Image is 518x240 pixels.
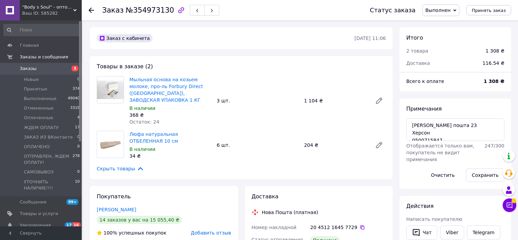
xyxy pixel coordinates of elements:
[191,230,231,236] span: Добавить отзыв
[20,66,36,72] span: Заказы
[252,193,279,200] span: Доставка
[77,134,80,140] span: 0
[24,169,53,175] span: САМОВЫВОЗ
[24,96,57,102] span: Выполненные
[97,165,144,172] span: Скрыть товары
[24,179,75,191] span: УТОЧНИТЬ НАЛИЧИЕ!!!!
[24,153,73,166] span: ОТПРАВЛЕН, ЖДЕМ ОПЛАТУ!
[129,77,203,103] a: Мыльная основа на козьем молоке, про-ль Forbury Direct ([GEOGRAPHIC_DATA]), ЗАВОДСКАЯ УПАКОВКА 1 КГ
[75,179,80,191] span: 10
[24,115,53,121] span: Оплаченные
[260,209,320,216] div: Нова Пошта (платная)
[406,203,434,209] span: Действия
[97,216,182,224] div: 14 заказов у вас на 15 055,40 ₴
[301,140,370,150] div: 204 ₴
[372,94,386,108] a: Редактировать
[97,81,124,99] img: Мыльная основа на козьем молоке, про-ль Forbury Direct (Англия), ЗАВОДСКАЯ УПАКОВКА 1 КГ
[466,168,504,182] button: Сохранить
[406,48,428,54] span: 2 товара
[24,76,39,83] span: Новые
[75,125,80,131] span: 17
[20,199,46,205] span: Сообщения
[355,36,386,41] time: [DATE] 11:06
[97,193,131,200] span: Покупатель
[406,225,437,240] button: Чат
[425,168,461,182] button: Очистить
[129,146,155,152] span: В наличии
[66,199,78,205] span: 99+
[97,63,153,70] span: Товары в заказе (2)
[70,105,80,111] span: 3318
[406,34,423,41] span: Итого
[440,225,464,240] a: Viber
[97,137,124,152] img: Люфа натуральная ОТБЕЛЕННАЯ 10 см
[77,76,80,83] span: 0
[484,79,504,84] b: 1 308 ₴
[129,119,159,125] span: Остаток: 24
[77,115,80,121] span: 4
[406,118,504,141] textarea: [PERSON_NAME] пошта 23 Херсон 0500715847
[129,112,211,118] div: 368 ₴
[214,96,301,105] div: 3 шт.
[406,105,442,112] span: Примечания
[68,96,80,102] span: 49040
[406,60,430,66] span: Доставка
[406,216,462,222] span: Написать покупателю
[72,66,78,71] span: 3
[24,86,47,92] span: Принятые
[104,230,117,236] span: 100%
[126,6,174,14] span: №354973130
[20,211,58,217] span: Товары и услуги
[22,10,82,16] div: Ваш ID: 585282
[129,131,178,144] a: Люфа натуральная ОТБЕЛЕННАЯ 10 см
[97,34,153,42] div: Заказ с кабинета
[478,56,508,71] div: 116.54 ₴
[65,222,73,228] span: 17
[466,5,511,15] button: Принять заказ
[310,224,386,231] div: 20 4512 1645 7729
[406,79,444,84] span: Всего к оплате
[467,225,500,240] a: Telegram
[77,169,80,175] span: 0
[24,144,50,150] span: ОПЛАЧЕНО
[20,42,39,48] span: Главная
[301,96,370,105] div: 1 104 ₴
[102,6,124,14] span: Заказ
[97,229,167,236] div: успешных покупок
[73,153,80,166] span: 278
[89,7,94,14] div: Вернуться назад
[3,24,80,36] input: Поиск
[129,153,211,159] div: 34 ₴
[77,144,80,150] span: 0
[372,138,386,152] a: Редактировать
[24,105,53,111] span: Отмененные
[24,134,73,140] span: ЗАКАЗ ИЗ ВКонтакте
[73,222,80,228] span: 16
[129,105,155,111] span: В наличии
[406,143,474,162] span: Отображается только вам, покупатель не видит примечания
[503,198,516,212] button: Чат с покупателем
[472,8,506,13] span: Принять заказ
[425,8,451,13] span: Выполнен
[486,47,504,54] div: 1 308 ₴
[20,54,68,60] span: Заказы и сообщения
[97,207,136,212] a: [PERSON_NAME]
[20,222,51,228] span: Уведомления
[22,4,73,10] span: "Body s Soul" - оптово-роздрібний магазин товарів для миловаріння, свічок,пластикових форм,пакування
[214,140,301,150] div: 6 шт.
[24,125,59,131] span: ЖДЕМ ОПЛАТУ
[485,143,504,149] span: 247 / 300
[252,225,297,230] span: Номер накладной
[370,7,415,14] div: Статус заказа
[73,86,80,92] span: 374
